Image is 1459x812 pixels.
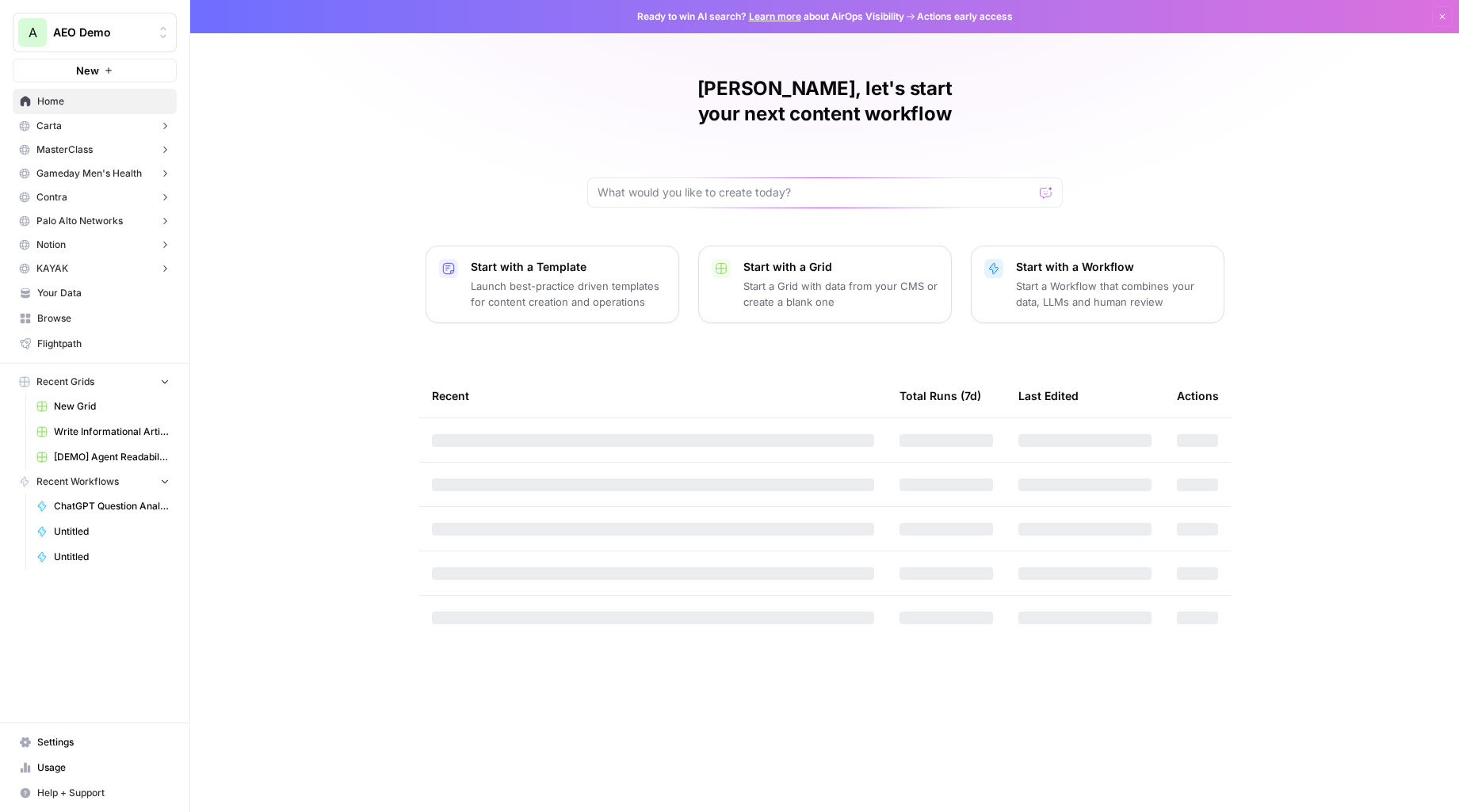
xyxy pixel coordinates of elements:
button: Palo Alto Networks [13,209,177,233]
button: Recent Grids [13,370,177,394]
p: Start with a Workflow [1016,259,1211,275]
span: Carta [36,119,62,133]
button: Start with a GridStart a Grid with data from your CMS or create a blank one [698,246,952,323]
span: MasterClass [36,143,93,157]
span: Untitled [54,524,170,539]
div: Recent [432,374,874,417]
a: New Grid [29,394,177,419]
button: Contra [13,185,177,209]
span: AEO Demo [53,25,149,40]
p: Start a Workflow that combines your data, LLMs and human review [1016,278,1211,310]
button: MasterClass [13,138,177,162]
h1: [PERSON_NAME], let's start your next content workflow [587,76,1063,127]
span: New [76,63,99,78]
a: Untitled [29,544,177,570]
a: Your Data [13,280,177,306]
button: Start with a WorkflowStart a Workflow that combines your data, LLMs and human review [971,246,1224,323]
button: Start with a TemplateLaunch best-practice driven templates for content creation and operations [426,246,679,323]
span: Settings [37,735,170,749]
span: Home [37,94,170,109]
span: ChatGPT Question Analysis [54,499,170,513]
a: ChatGPT Question Analysis [29,494,177,519]
span: Notion [36,238,66,252]
button: Workspace: AEO Demo [13,13,177,52]
button: KAYAK [13,257,177,280]
span: Flightpath [37,337,170,351]
button: New [13,59,177,82]
span: A [29,23,37,42]
span: Recent Workflows [36,475,119,489]
span: Your Data [37,286,170,300]
button: Help + Support [13,780,177,806]
a: Flightpath [13,331,177,356]
span: [DEMO] Agent Readability [54,450,170,464]
span: Palo Alto Networks [36,214,123,228]
span: Help + Support [37,786,170,800]
button: Gameday Men's Health [13,162,177,185]
div: Actions [1177,374,1219,417]
a: Usage [13,755,177,780]
span: New Grid [54,399,170,414]
button: Recent Workflows [13,470,177,494]
button: Carta [13,114,177,138]
a: [DEMO] Agent Readability [29,444,177,470]
span: Recent Grids [36,375,94,389]
a: Learn more [749,10,801,22]
span: Write Informational Article [54,425,170,439]
p: Start with a Template [471,259,666,275]
a: Settings [13,730,177,755]
span: KAYAK [36,261,68,276]
span: Usage [37,761,170,775]
a: Untitled [29,519,177,544]
span: Untitled [54,550,170,564]
span: Gameday Men's Health [36,166,142,181]
p: Start with a Grid [743,259,938,275]
div: Last Edited [1018,374,1079,417]
span: Browse [37,311,170,326]
a: Home [13,89,177,114]
input: What would you like to create today? [598,185,1033,200]
span: Ready to win AI search? about AirOps Visibility [637,10,904,24]
p: Start a Grid with data from your CMS or create a blank one [743,278,938,310]
a: Write Informational Article [29,419,177,444]
p: Launch best-practice driven templates for content creation and operations [471,278,666,310]
span: Actions early access [917,10,1013,24]
button: Notion [13,233,177,257]
span: Contra [36,190,67,204]
a: Browse [13,306,177,331]
div: Total Runs (7d) [899,374,981,417]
